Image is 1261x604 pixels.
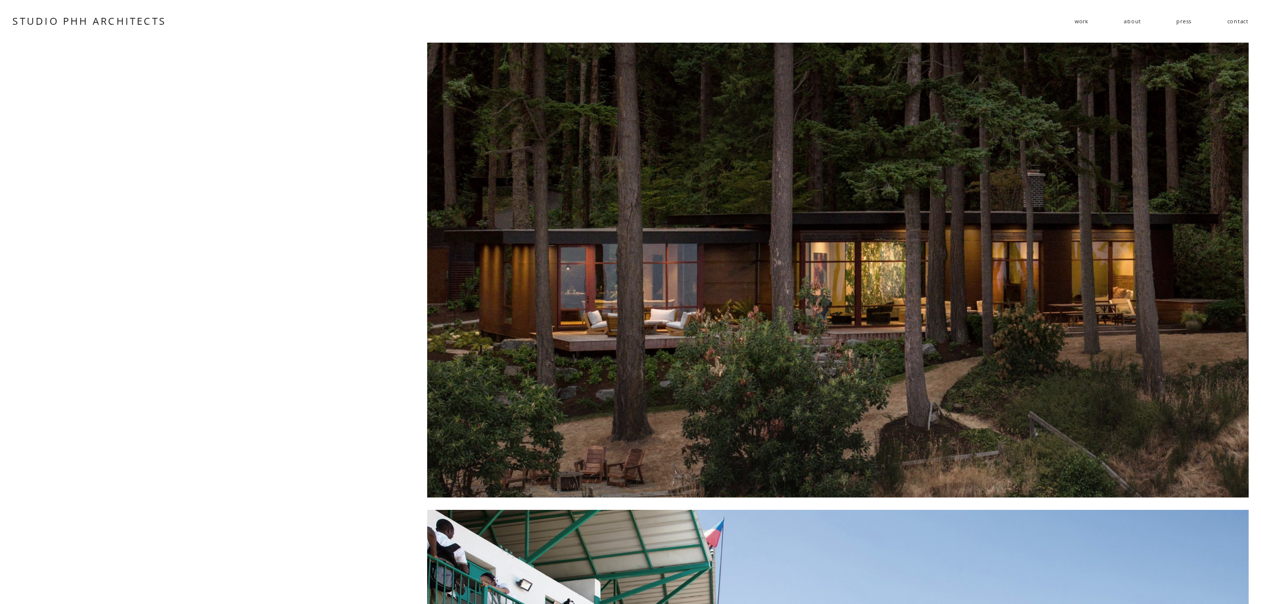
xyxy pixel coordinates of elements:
[1075,14,1089,29] a: folder dropdown
[1227,14,1248,29] a: contact
[1124,14,1141,29] a: about
[1176,14,1192,29] a: press
[1075,14,1089,28] span: work
[12,14,166,28] a: STUDIO PHH ARCHITECTS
